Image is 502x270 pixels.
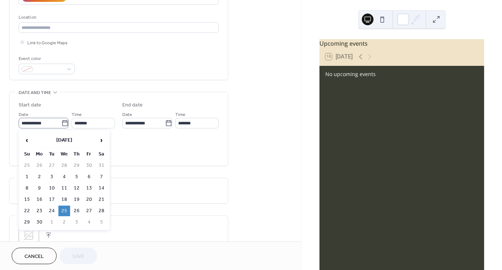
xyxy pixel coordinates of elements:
[96,133,107,147] span: ›
[21,172,33,182] td: 1
[83,172,95,182] td: 6
[19,14,217,21] div: Location
[21,206,33,216] td: 22
[71,149,83,160] th: Th
[34,160,45,171] td: 26
[22,133,32,147] span: ‹
[83,160,95,171] td: 30
[21,183,33,194] td: 8
[19,225,39,245] div: ;
[122,101,143,109] div: End date
[34,194,45,205] td: 16
[175,111,185,119] span: Time
[83,217,95,228] td: 4
[325,70,478,78] div: No upcoming events
[46,160,58,171] td: 27
[58,149,70,160] th: We
[71,172,83,182] td: 5
[71,206,83,216] td: 26
[83,194,95,205] td: 20
[96,172,107,182] td: 7
[34,183,45,194] td: 9
[46,149,58,160] th: Tu
[58,183,70,194] td: 11
[72,111,82,119] span: Time
[71,217,83,228] td: 3
[96,160,107,171] td: 31
[34,206,45,216] td: 23
[96,149,107,160] th: Sa
[96,183,107,194] td: 14
[83,206,95,216] td: 27
[58,160,70,171] td: 28
[96,194,107,205] td: 21
[27,39,68,47] span: Link to Google Maps
[71,194,83,205] td: 19
[83,183,95,194] td: 13
[19,55,73,63] div: Event color
[21,194,33,205] td: 15
[34,149,45,160] th: Mo
[34,217,45,228] td: 30
[96,206,107,216] td: 28
[122,111,132,119] span: Date
[83,149,95,160] th: Fr
[21,217,33,228] td: 29
[46,194,58,205] td: 17
[21,149,33,160] th: Su
[71,160,83,171] td: 29
[71,183,83,194] td: 12
[19,111,28,119] span: Date
[46,183,58,194] td: 10
[96,217,107,228] td: 5
[46,172,58,182] td: 3
[24,253,44,260] span: Cancel
[34,132,95,148] th: [DATE]
[19,101,41,109] div: Start date
[58,217,70,228] td: 2
[58,172,70,182] td: 4
[58,194,70,205] td: 18
[34,172,45,182] td: 2
[58,206,70,216] td: 25
[46,206,58,216] td: 24
[12,248,57,264] button: Cancel
[19,89,51,97] span: Date and time
[46,217,58,228] td: 1
[21,160,33,171] td: 25
[319,39,484,48] div: Upcoming events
